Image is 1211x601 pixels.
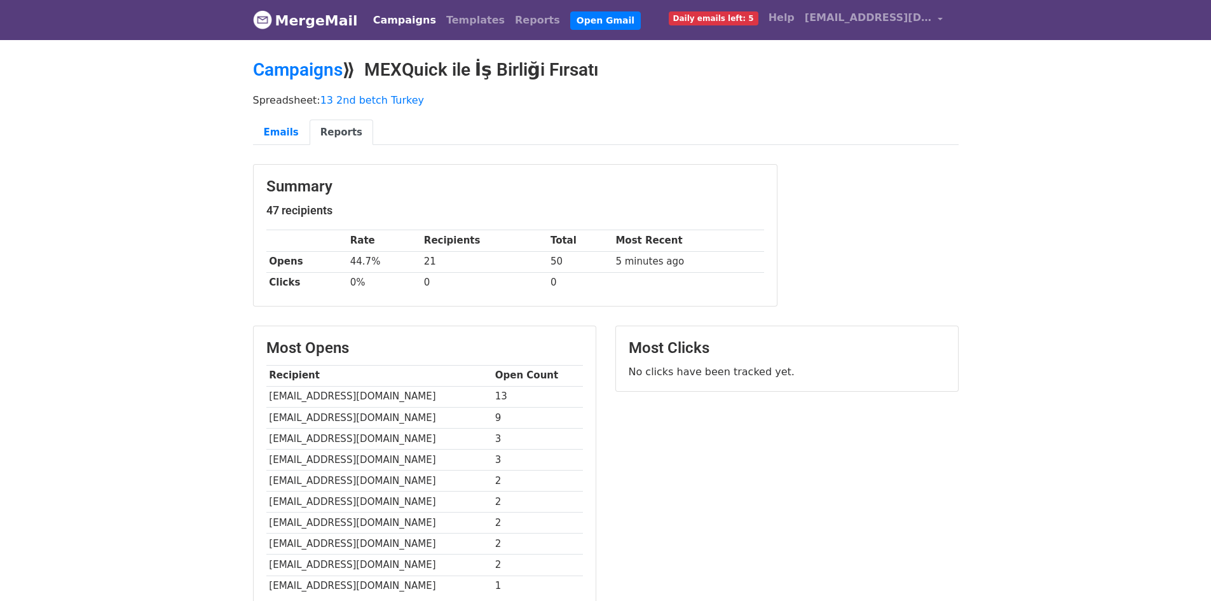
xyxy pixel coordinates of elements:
td: 13 [492,386,583,407]
a: Templates [441,8,510,33]
td: 2 [492,513,583,534]
a: MergeMail [253,7,358,34]
a: Daily emails left: 5 [664,5,763,31]
th: Total [547,230,613,251]
h3: Most Clicks [629,339,945,357]
span: [EMAIL_ADDRESS][DOMAIN_NAME] [805,10,932,25]
td: [EMAIL_ADDRESS][DOMAIN_NAME] [266,534,492,555]
td: 3 [492,449,583,470]
a: Reports [510,8,565,33]
h2: ⟫ MEXQuick ile İş Birliği Fırsatı [253,59,959,81]
h3: Summary [266,177,764,196]
a: Open Gmail [570,11,641,30]
td: 2 [492,471,583,492]
h3: Most Opens [266,339,583,357]
td: 0% [347,272,421,293]
h5: 47 recipients [266,204,764,218]
th: Clicks [266,272,347,293]
td: 3 [492,428,583,449]
th: Rate [347,230,421,251]
td: [EMAIL_ADDRESS][DOMAIN_NAME] [266,471,492,492]
iframe: Chat Widget [1147,540,1211,601]
td: 0 [547,272,613,293]
td: 0 [421,272,547,293]
th: Recipients [421,230,547,251]
td: [EMAIL_ADDRESS][DOMAIN_NAME] [266,513,492,534]
th: Most Recent [613,230,764,251]
td: 21 [421,251,547,272]
td: [EMAIL_ADDRESS][DOMAIN_NAME] [266,492,492,513]
td: 2 [492,492,583,513]
td: [EMAIL_ADDRESS][DOMAIN_NAME] [266,428,492,449]
a: Help [763,5,800,31]
td: [EMAIL_ADDRESS][DOMAIN_NAME] [266,407,492,428]
td: 44.7% [347,251,421,272]
td: 5 minutes ago [613,251,764,272]
td: [EMAIL_ADDRESS][DOMAIN_NAME] [266,449,492,470]
td: [EMAIL_ADDRESS][DOMAIN_NAME] [266,576,492,597]
th: Recipient [266,365,492,386]
a: Emails [253,120,310,146]
td: 50 [547,251,613,272]
a: Campaigns [253,59,343,80]
th: Opens [266,251,347,272]
a: Campaigns [368,8,441,33]
td: [EMAIL_ADDRESS][DOMAIN_NAME] [266,386,492,407]
a: Reports [310,120,373,146]
span: Daily emails left: 5 [669,11,758,25]
td: 9 [492,407,583,428]
th: Open Count [492,365,583,386]
td: 1 [492,576,583,597]
a: 13 2nd betch Turkey [320,94,424,106]
p: Spreadsheet: [253,93,959,107]
td: 2 [492,555,583,576]
img: MergeMail logo [253,10,272,29]
td: 2 [492,534,583,555]
p: No clicks have been tracked yet. [629,365,945,378]
a: [EMAIL_ADDRESS][DOMAIN_NAME] [800,5,948,35]
td: [EMAIL_ADDRESS][DOMAIN_NAME] [266,555,492,576]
